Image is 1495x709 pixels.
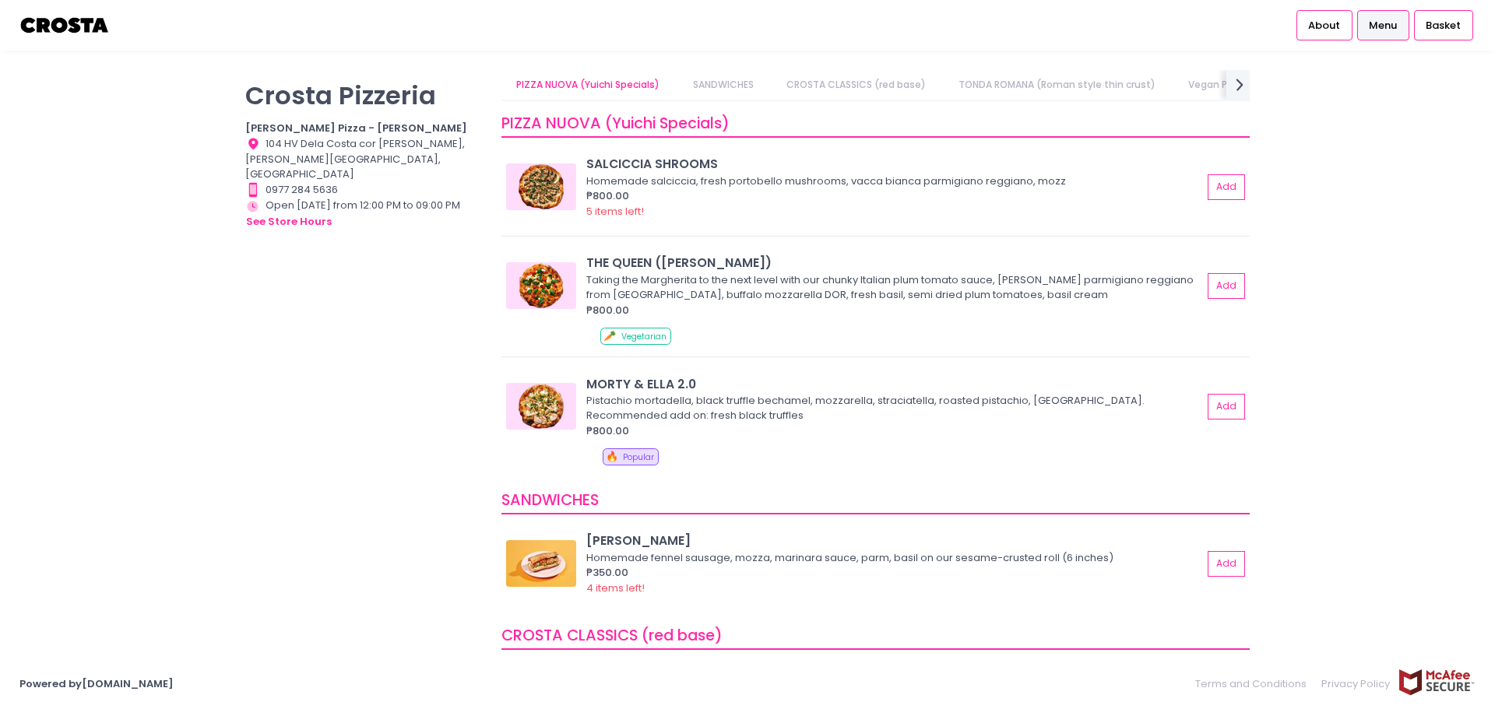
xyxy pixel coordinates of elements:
div: 0977 284 5636 [245,182,482,198]
a: Terms and Conditions [1195,669,1314,699]
span: Popular [623,451,654,463]
a: CROSTA CLASSICS (red base) [771,70,941,100]
span: 🥕 [603,328,616,343]
span: Vegetarian [621,331,667,342]
p: Crosta Pizzeria [245,80,482,111]
img: MORTY & ELLA 2.0 [506,383,576,430]
div: Pistachio mortadella, black truffle bechamel, mozzarella, straciatella, roasted pistachio, [GEOGR... [586,393,1198,423]
a: Privacy Policy [1314,669,1398,699]
div: 104 HV Dela Costa cor [PERSON_NAME], [PERSON_NAME][GEOGRAPHIC_DATA], [GEOGRAPHIC_DATA] [245,136,482,182]
div: Homemade salciccia, fresh portobello mushrooms, vacca bianca parmigiano reggiano, mozz [586,174,1198,189]
a: Menu [1357,10,1409,40]
img: logo [19,12,111,39]
img: THE QUEEN (Margherita) [506,262,576,309]
button: Add [1208,273,1245,299]
div: ₱350.00 [586,565,1202,581]
div: ₱800.00 [586,188,1202,204]
a: Vegan Pizza [1173,70,1262,100]
a: TONDA ROMANA (Roman style thin crust) [944,70,1171,100]
span: Menu [1369,18,1397,33]
img: HOAGIE ROLL [506,540,576,587]
span: PIZZA NUOVA (Yuichi Specials) [501,113,730,134]
div: SALCICCIA SHROOMS [586,155,1202,173]
div: Open [DATE] from 12:00 PM to 09:00 PM [245,198,482,230]
a: PIZZA NUOVA (Yuichi Specials) [501,70,675,100]
div: ₱800.00 [586,303,1202,318]
a: SANDWICHES [677,70,769,100]
div: THE QUEEN ([PERSON_NAME]) [586,254,1202,272]
span: 4 items left! [586,581,645,595]
span: Basket [1426,18,1461,33]
div: ₱800.00 [586,423,1202,439]
button: Add [1208,394,1245,419]
span: About [1308,18,1340,33]
a: About [1296,10,1353,40]
span: CROSTA CLASSICS (red base) [501,625,723,646]
span: SANDWICHES [501,490,599,511]
b: [PERSON_NAME] Pizza - [PERSON_NAME] [245,121,467,135]
button: see store hours [245,213,332,230]
img: mcafee-secure [1398,669,1476,696]
div: [PERSON_NAME] [586,532,1202,549]
button: Add [1208,174,1245,200]
div: MORTY & ELLA 2.0 [586,375,1202,393]
img: SALCICCIA SHROOMS [506,163,576,210]
div: Homemade fennel sausage, mozza, marinara sauce, parm, basil on our sesame-crusted roll (6 inches) [586,550,1198,566]
span: 5 items left! [586,204,644,219]
div: Taking the Margherita to the next level with our chunky Italian plum tomato sauce, [PERSON_NAME] ... [586,272,1198,303]
a: Powered by[DOMAIN_NAME] [19,676,174,691]
span: 🔥 [606,449,618,464]
button: Add [1208,551,1245,577]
